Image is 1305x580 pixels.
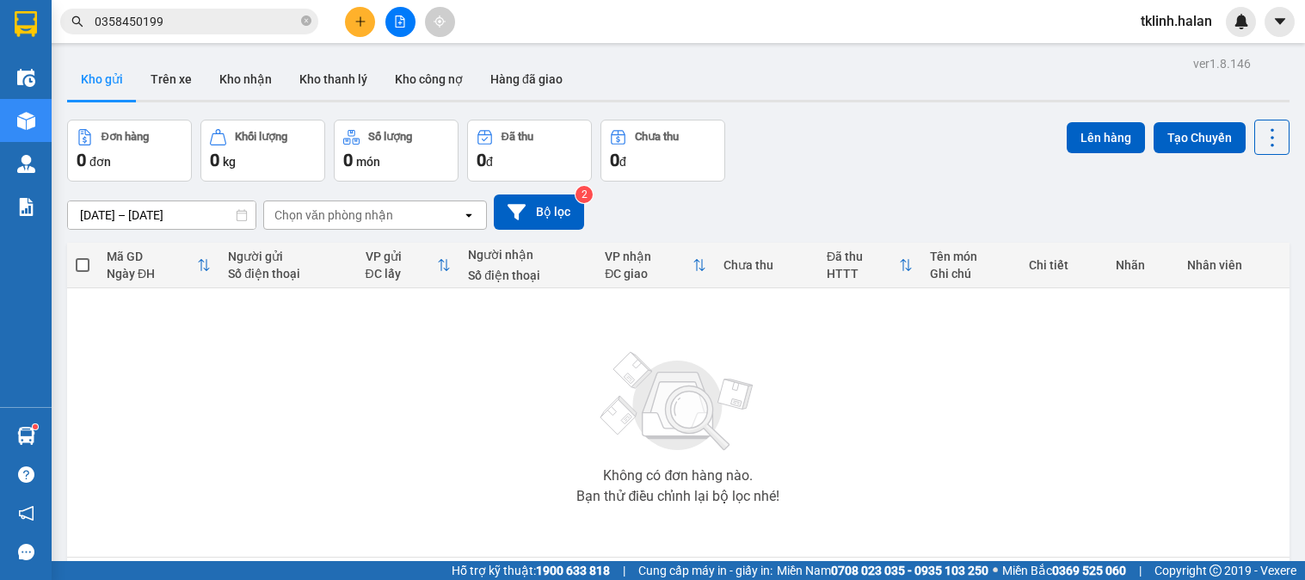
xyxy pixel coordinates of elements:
[235,131,287,143] div: Khối lượng
[930,267,1012,281] div: Ghi chú
[33,424,38,429] sup: 1
[17,427,35,445] img: warehouse-icon
[596,243,715,288] th: Toggle SortBy
[210,150,219,170] span: 0
[930,250,1012,263] div: Tên món
[18,466,34,483] span: question-circle
[425,7,455,37] button: aim
[206,59,286,100] button: Kho nhận
[1116,258,1170,272] div: Nhãn
[228,250,348,263] div: Người gửi
[477,150,486,170] span: 0
[67,59,137,100] button: Kho gửi
[1139,561,1142,580] span: |
[468,268,588,282] div: Số điện thoại
[18,505,34,521] span: notification
[274,207,393,224] div: Chọn văn phòng nhận
[536,564,610,577] strong: 1900 633 818
[486,155,493,169] span: đ
[777,561,988,580] span: Miền Nam
[723,258,809,272] div: Chưa thu
[89,155,111,169] span: đơn
[17,69,35,87] img: warehouse-icon
[1193,54,1251,73] div: ver 1.8.146
[95,12,298,31] input: Tìm tên, số ĐT hoặc mã đơn
[434,15,446,28] span: aim
[343,150,353,170] span: 0
[468,248,588,262] div: Người nhận
[98,243,219,288] th: Toggle SortBy
[1067,122,1145,153] button: Lên hàng
[223,155,236,169] span: kg
[385,7,416,37] button: file-add
[600,120,725,182] button: Chưa thu0đ
[1052,564,1126,577] strong: 0369 525 060
[576,186,593,203] sup: 2
[1127,10,1226,32] span: tklinh.halan
[356,155,380,169] span: món
[107,250,197,263] div: Mã GD
[827,250,899,263] div: Đã thu
[68,201,255,229] input: Select a date range.
[366,267,438,281] div: ĐC lấy
[334,120,459,182] button: Số lượng0món
[605,250,693,263] div: VP nhận
[77,150,86,170] span: 0
[1154,122,1246,153] button: Tạo Chuyến
[17,198,35,216] img: solution-icon
[818,243,921,288] th: Toggle SortBy
[107,267,197,281] div: Ngày ĐH
[576,490,779,503] div: Bạn thử điều chỉnh lại bộ lọc nhé!
[605,267,693,281] div: ĐC giao
[635,131,679,143] div: Chưa thu
[1272,14,1288,29] span: caret-down
[603,469,753,483] div: Không có đơn hàng nào.
[67,120,192,182] button: Đơn hàng0đơn
[452,561,610,580] span: Hỗ trợ kỹ thuật:
[381,59,477,100] button: Kho công nợ
[301,14,311,30] span: close-circle
[286,59,381,100] button: Kho thanh lý
[462,208,476,222] svg: open
[494,194,584,230] button: Bộ lọc
[502,131,533,143] div: Đã thu
[1002,561,1126,580] span: Miền Bắc
[610,150,619,170] span: 0
[638,561,773,580] span: Cung cấp máy in - giấy in:
[1234,14,1249,29] img: icon-new-feature
[477,59,576,100] button: Hàng đã giao
[993,567,998,574] span: ⚪️
[467,120,592,182] button: Đã thu0đ
[228,267,348,281] div: Số điện thoại
[345,7,375,37] button: plus
[18,544,34,560] span: message
[15,11,37,37] img: logo-vxr
[827,267,899,281] div: HTTT
[71,15,83,28] span: search
[619,155,626,169] span: đ
[366,250,438,263] div: VP gửi
[1187,258,1281,272] div: Nhân viên
[1029,258,1099,272] div: Chi tiết
[200,120,325,182] button: Khối lượng0kg
[623,561,625,580] span: |
[17,155,35,173] img: warehouse-icon
[831,564,988,577] strong: 0708 023 035 - 0935 103 250
[102,131,149,143] div: Đơn hàng
[394,15,406,28] span: file-add
[17,112,35,130] img: warehouse-icon
[368,131,412,143] div: Số lượng
[1265,7,1295,37] button: caret-down
[301,15,311,26] span: close-circle
[137,59,206,100] button: Trên xe
[354,15,366,28] span: plus
[357,243,460,288] th: Toggle SortBy
[592,342,764,462] img: svg+xml;base64,PHN2ZyBjbGFzcz0ibGlzdC1wbHVnX19zdmciIHhtbG5zPSJodHRwOi8vd3d3LnczLm9yZy8yMDAwL3N2Zy...
[1210,565,1222,577] span: copyright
